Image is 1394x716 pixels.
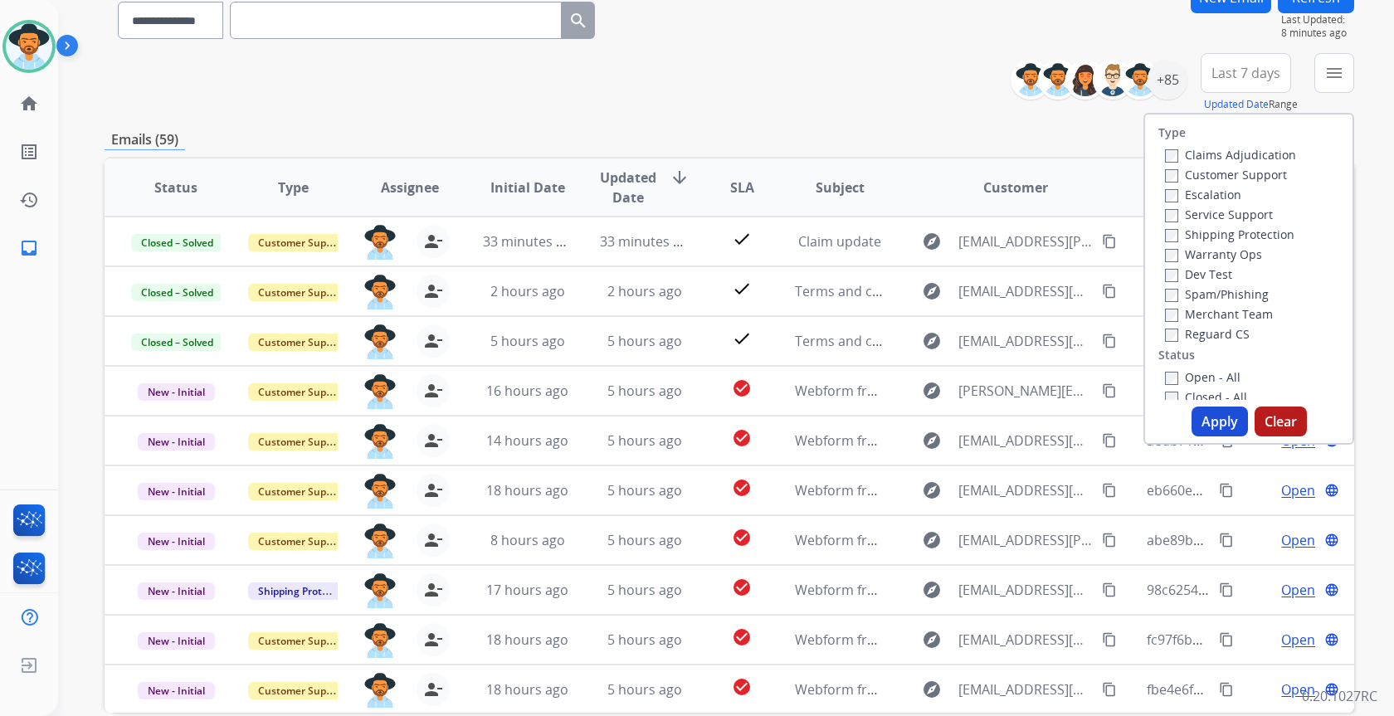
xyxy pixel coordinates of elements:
img: agent-avatar [363,374,397,409]
img: agent-avatar [363,225,397,260]
mat-icon: content_copy [1102,483,1117,498]
mat-icon: person_remove [423,530,443,550]
span: Webform from [EMAIL_ADDRESS][DOMAIN_NAME] on [DATE] [795,581,1171,599]
mat-icon: explore [922,381,942,401]
span: Subject [816,178,865,197]
label: Closed - All [1165,389,1247,405]
mat-icon: check_circle [732,528,752,548]
mat-icon: explore [922,580,942,600]
mat-icon: language [1324,632,1339,647]
mat-icon: content_copy [1219,682,1234,697]
mat-icon: language [1324,682,1339,697]
span: 2 hours ago [607,282,682,300]
mat-icon: content_copy [1219,533,1234,548]
mat-icon: check_circle [732,677,752,697]
span: Closed – Solved [131,334,223,351]
input: Open - All [1165,372,1178,385]
button: Clear [1255,407,1307,436]
span: Customer Support [248,334,356,351]
span: Open [1281,480,1315,500]
input: Reguard CS [1165,329,1178,342]
span: Terms and conditions [795,282,932,300]
span: 8 minutes ago [1281,27,1354,40]
span: New - Initial [138,632,215,650]
span: Closed – Solved [131,234,223,251]
button: Last 7 days [1201,53,1291,93]
label: Claims Adjudication [1165,147,1296,163]
input: Spam/Phishing [1165,289,1178,302]
span: Customer [983,178,1048,197]
label: Open - All [1165,369,1240,385]
mat-icon: person_remove [423,480,443,500]
span: Webform from [EMAIL_ADDRESS][PERSON_NAME][DOMAIN_NAME] on [DATE] [795,531,1274,549]
span: Updated Date [600,168,656,207]
span: [EMAIL_ADDRESS][DOMAIN_NAME] [958,580,1092,600]
span: Customer Support [248,433,356,451]
input: Escalation [1165,189,1178,202]
button: Apply [1192,407,1248,436]
span: [EMAIL_ADDRESS][PERSON_NAME][DOMAIN_NAME] [958,530,1092,550]
span: Customer Support [248,284,356,301]
span: fc97f6b9-bfce-42bd-af1b-4756e8448b32 [1147,631,1392,649]
mat-icon: menu [1324,63,1344,83]
mat-icon: content_copy [1102,234,1117,249]
span: 18 hours ago [486,631,568,649]
img: agent-avatar [363,324,397,359]
mat-icon: check_circle [732,478,752,498]
span: New - Initial [138,533,215,550]
span: Customer Support [248,533,356,550]
span: Open [1281,580,1315,600]
span: 18 hours ago [486,680,568,699]
img: agent-avatar [363,623,397,658]
span: Webform from [EMAIL_ADDRESS][DOMAIN_NAME] on [DATE] [795,680,1171,699]
mat-icon: check_circle [732,577,752,597]
img: agent-avatar [363,573,397,608]
mat-icon: explore [922,679,942,699]
mat-icon: content_copy [1219,483,1234,498]
span: Type [278,178,309,197]
mat-icon: check_circle [732,627,752,647]
span: 5 hours ago [607,531,682,549]
span: Status [154,178,197,197]
mat-icon: content_copy [1219,582,1234,597]
mat-icon: explore [922,231,942,251]
span: 98c62549-f4b6-4aa7-bccc-7f7cc50da5f8 [1147,581,1390,599]
span: SLA [730,178,754,197]
span: Webform from [EMAIL_ADDRESS][DOMAIN_NAME] on [DATE] [795,431,1171,450]
label: Status [1158,347,1195,363]
input: Claims Adjudication [1165,149,1178,163]
img: agent-avatar [363,275,397,309]
mat-icon: person_remove [423,630,443,650]
mat-icon: person_remove [423,231,443,251]
mat-icon: person_remove [423,331,443,351]
mat-icon: explore [922,431,942,451]
mat-icon: language [1324,483,1339,498]
span: 5 hours ago [607,581,682,599]
mat-icon: language [1324,582,1339,597]
span: Assignee [381,178,439,197]
img: avatar [6,23,52,70]
label: Dev Test [1165,266,1232,282]
input: Shipping Protection [1165,229,1178,242]
img: agent-avatar [363,424,397,459]
div: +85 [1148,60,1187,100]
span: [EMAIL_ADDRESS][DOMAIN_NAME] [958,630,1092,650]
span: Open [1281,630,1315,650]
mat-icon: content_copy [1102,433,1117,448]
label: Reguard CS [1165,326,1250,342]
span: 18 hours ago [486,481,568,499]
mat-icon: inbox [19,238,39,258]
input: Merchant Team [1165,309,1178,322]
span: Webform from [EMAIL_ADDRESS][DOMAIN_NAME] on [DATE] [795,631,1171,649]
mat-icon: explore [922,530,942,550]
span: Customer Support [248,682,356,699]
span: Webform from [PERSON_NAME][EMAIL_ADDRESS][DOMAIN_NAME] on [DATE] [795,382,1274,400]
span: [EMAIL_ADDRESS][DOMAIN_NAME] [958,480,1092,500]
span: [EMAIL_ADDRESS][DOMAIN_NAME] [958,281,1092,301]
mat-icon: list_alt [19,142,39,162]
span: Initial Date [490,178,565,197]
span: Open [1281,679,1315,699]
span: Customer Support [248,483,356,500]
mat-icon: explore [922,630,942,650]
span: Webform from [EMAIL_ADDRESS][DOMAIN_NAME] on [DATE] [795,481,1171,499]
